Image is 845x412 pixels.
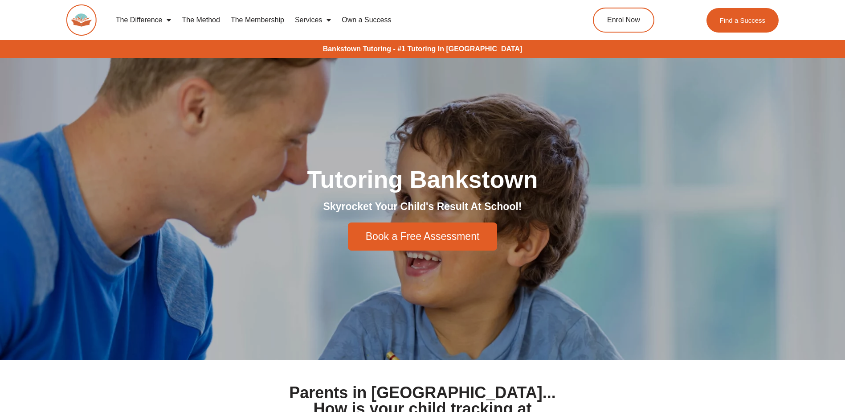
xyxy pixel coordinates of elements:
h1: Tutoring Bankstown [173,167,672,191]
span: Find a Success [720,17,766,24]
a: Book a Free Assessment [348,222,498,251]
span: Enrol Now [607,16,640,24]
a: The Method [176,10,225,30]
a: Enrol Now [593,8,654,33]
a: The Membership [225,10,290,30]
a: Own a Success [336,10,396,30]
h2: Skyrocket Your Child's Result At School! [173,200,672,214]
a: Services [290,10,336,30]
a: The Difference [110,10,177,30]
span: Book a Free Assessment [366,231,480,242]
a: Find a Success [706,8,779,33]
nav: Menu [110,10,552,30]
